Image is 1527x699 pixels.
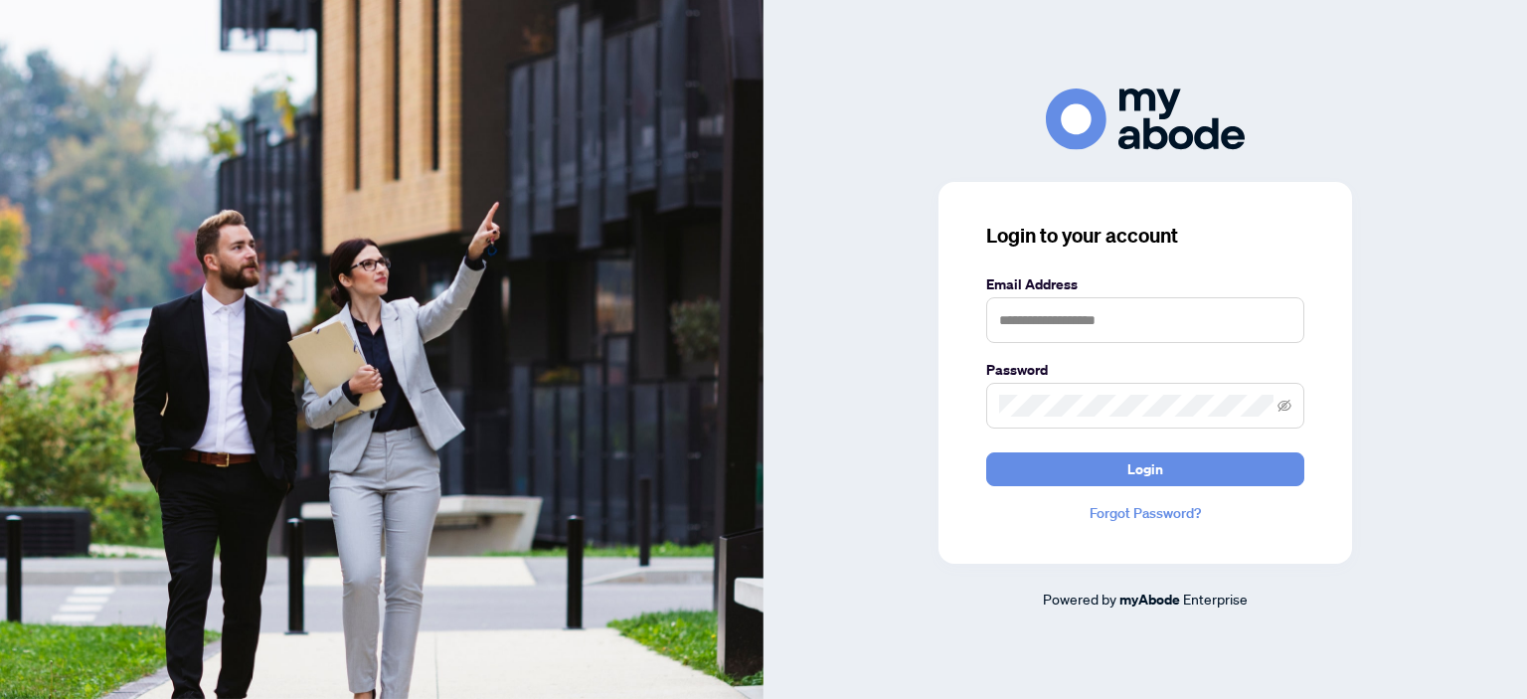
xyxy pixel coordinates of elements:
[1043,590,1116,608] span: Powered by
[986,273,1304,295] label: Email Address
[986,452,1304,486] button: Login
[986,502,1304,524] a: Forgot Password?
[986,222,1304,250] h3: Login to your account
[1119,589,1180,611] a: myAbode
[1127,453,1163,485] span: Login
[986,359,1304,381] label: Password
[1046,88,1245,149] img: ma-logo
[1183,590,1248,608] span: Enterprise
[1277,399,1291,413] span: eye-invisible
